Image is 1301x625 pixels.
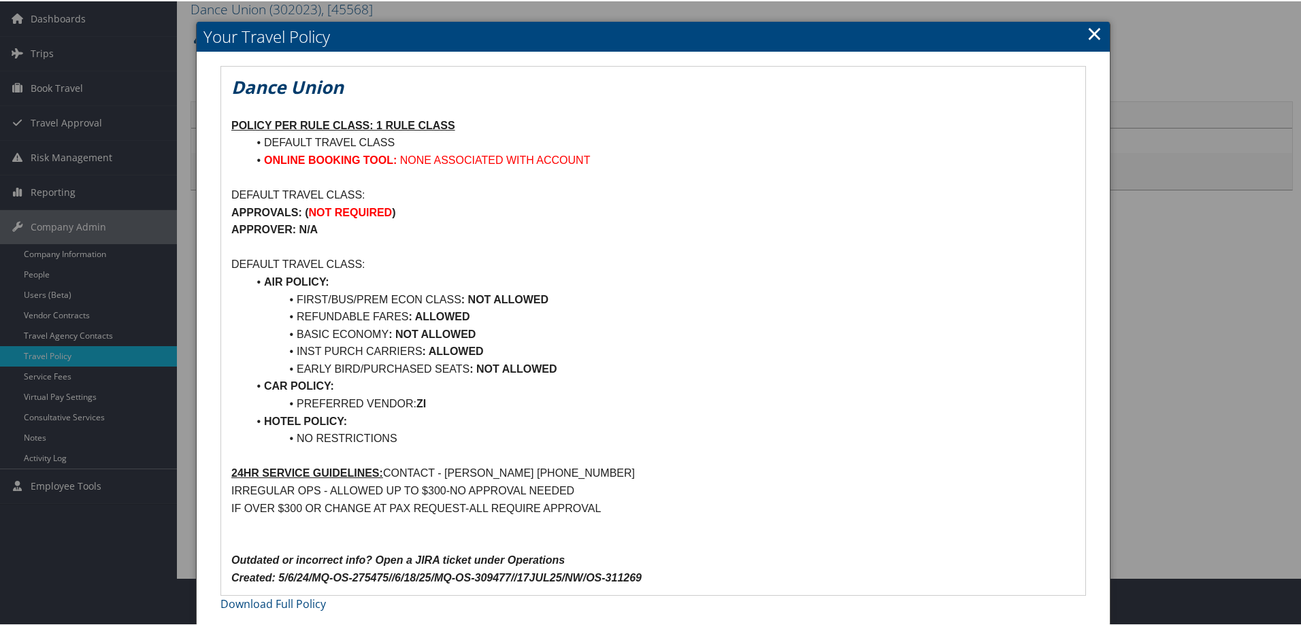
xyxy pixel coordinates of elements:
[248,133,1075,150] li: DEFAULT TRAVEL CLASS
[423,344,484,356] strong: : ALLOWED
[248,394,1075,411] li: PREFERRED VENDOR:
[248,307,1075,324] li: REFUNDABLE FARES
[392,205,395,217] strong: )
[264,414,347,426] strong: HOTEL POLICY:
[231,466,383,477] u: 24HR SERVICE GUIDELINES:
[264,153,397,165] strong: ONLINE BOOKING TOOL:
[248,341,1075,359] li: INST PURCH CARRIERS
[231,254,1075,272] p: DEFAULT TRAVEL CLASS:
[400,153,591,165] span: NONE ASSOCIATED WITH ACCOUNT
[231,571,642,582] em: Created: 5/6/24/MQ-OS-275475//6/18/25/MQ-OS-309477//17JUL25/NW/OS-311269
[461,292,548,304] strong: : NOT ALLOWED
[305,205,308,217] strong: (
[416,396,426,408] strong: ZI
[264,379,334,390] strong: CAR POLICY:
[248,428,1075,446] li: NO RESTRICTIONS
[1087,18,1102,46] a: Close
[231,118,455,130] u: POLICY PER RULE CLASS: 1 RULE CLASS
[231,222,318,234] strong: APPROVER: N/A
[248,324,1075,342] li: BASIC ECONOMY
[220,595,326,610] a: Download Full Policy
[248,290,1075,307] li: FIRST/BUS/PREM ECON CLASS
[309,205,393,217] strong: NOT REQUIRED
[197,20,1110,50] h2: Your Travel Policy
[264,275,329,286] strong: AIR POLICY:
[470,362,557,373] strong: : NOT ALLOWED
[389,327,476,339] strong: : NOT ALLOWED
[231,73,344,98] em: Dance Union
[231,185,1075,203] p: DEFAULT TRAVEL CLASS:
[231,463,1075,481] p: CONTACT - [PERSON_NAME] [PHONE_NUMBER]
[231,205,302,217] strong: APPROVALS:
[231,481,1075,499] p: IRREGULAR OPS - ALLOWED UP TO $300-NO APPROVAL NEEDED
[231,553,565,564] em: Outdated or incorrect info? Open a JIRA ticket under Operations
[248,359,1075,377] li: EARLY BIRD/PURCHASED SEATS
[231,499,1075,516] p: IF OVER $300 OR CHANGE AT PAX REQUEST-ALL REQUIRE APPROVAL
[408,309,470,321] strong: : ALLOWED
